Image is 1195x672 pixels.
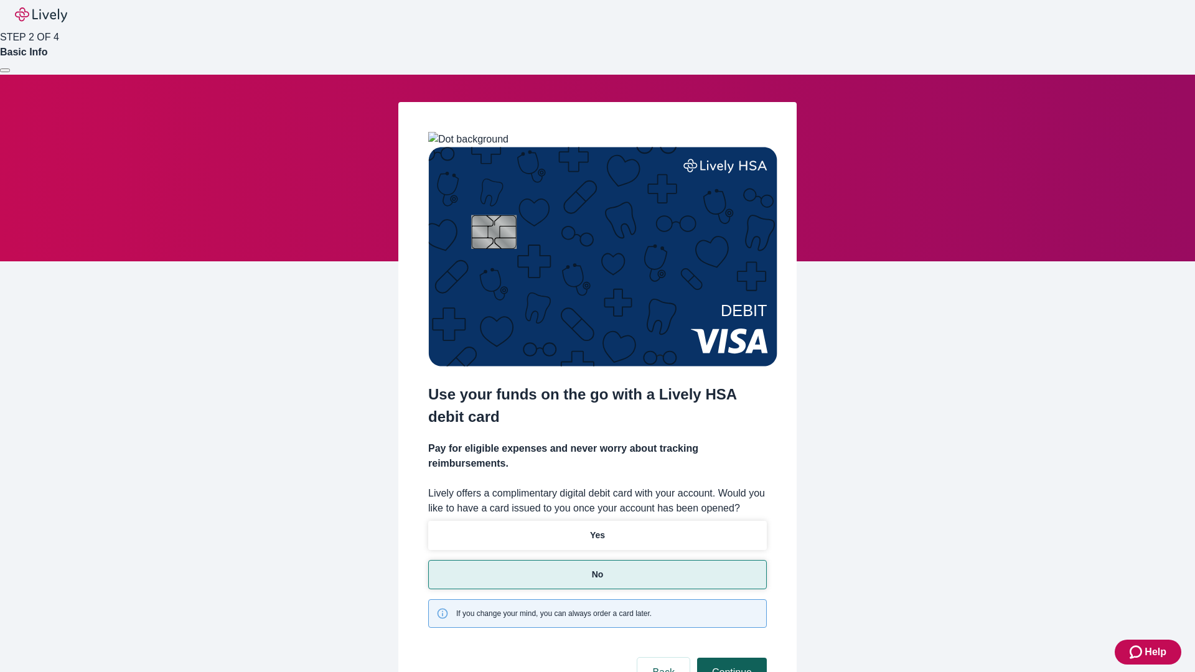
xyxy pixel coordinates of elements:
svg: Zendesk support icon [1130,645,1145,660]
label: Lively offers a complimentary digital debit card with your account. Would you like to have a card... [428,486,767,516]
p: No [592,568,604,581]
span: Help [1145,645,1166,660]
img: Dot background [428,132,508,147]
img: Debit card [428,147,777,366]
button: Yes [428,521,767,550]
h2: Use your funds on the go with a Lively HSA debit card [428,383,767,428]
button: Zendesk support iconHelp [1115,640,1181,665]
span: If you change your mind, you can always order a card later. [456,608,652,619]
p: Yes [590,529,605,542]
button: No [428,560,767,589]
h4: Pay for eligible expenses and never worry about tracking reimbursements. [428,441,767,471]
img: Lively [15,7,67,22]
